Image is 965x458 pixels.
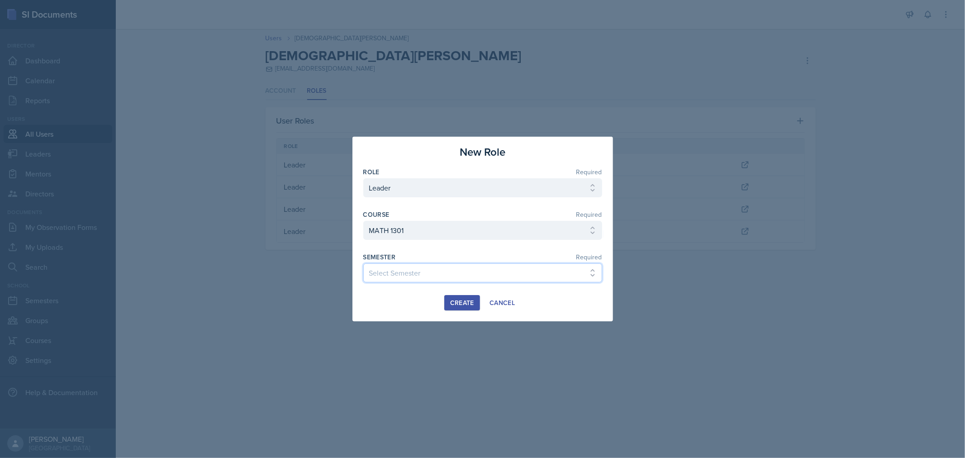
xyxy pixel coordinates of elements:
[576,211,602,218] span: Required
[363,210,390,219] label: Course
[460,144,505,160] h3: New Role
[576,254,602,260] span: Required
[484,295,521,310] button: Cancel
[363,167,380,177] label: Role
[490,299,515,306] div: Cancel
[444,295,480,310] button: Create
[363,253,396,262] label: Semester
[450,299,474,306] div: Create
[576,169,602,175] span: Required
